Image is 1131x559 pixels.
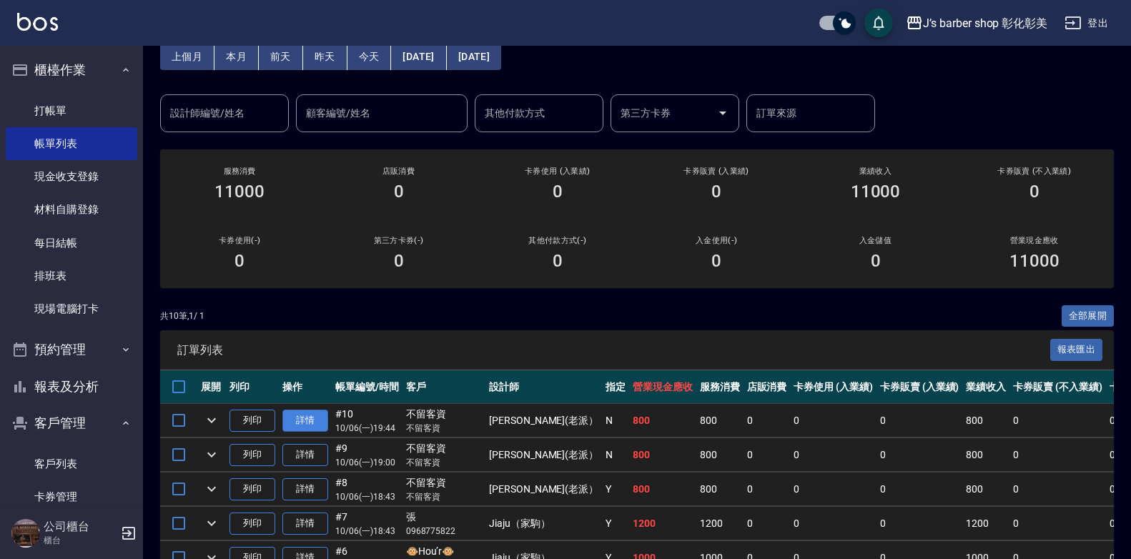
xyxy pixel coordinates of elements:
img: Person [11,519,40,548]
td: Y [602,507,629,540]
h3: 0 [234,251,245,271]
td: 800 [696,404,744,437]
td: 0 [876,438,963,472]
p: 不留客資 [406,422,482,435]
button: 全部展開 [1062,305,1115,327]
h2: 卡券販賣 (不入業績) [972,167,1097,176]
button: expand row [201,444,222,465]
h2: 業績收入 [813,167,937,176]
p: 10/06 (一) 19:00 [335,456,399,469]
button: expand row [201,478,222,500]
button: 今天 [347,44,392,70]
p: 共 10 筆, 1 / 1 [160,310,204,322]
td: [PERSON_NAME](老派） [485,438,602,472]
a: 詳情 [282,478,328,500]
h2: 營業現金應收 [972,236,1097,245]
p: 10/06 (一) 18:43 [335,525,399,538]
td: 0 [790,404,876,437]
button: [DATE] [447,44,501,70]
h3: 0 [553,182,563,202]
div: 張 [406,510,482,525]
a: 現金收支登錄 [6,160,137,193]
td: N [602,438,629,472]
button: 報表及分析 [6,368,137,405]
td: 800 [696,473,744,506]
h5: 公司櫃台 [44,520,117,534]
th: 操作 [279,370,332,404]
button: 登出 [1059,10,1114,36]
td: 0 [1009,473,1105,506]
td: #7 [332,507,402,540]
img: Logo [17,13,58,31]
td: 800 [629,438,696,472]
td: 1200 [696,507,744,540]
td: #8 [332,473,402,506]
button: save [864,9,893,37]
a: 詳情 [282,513,328,535]
td: 0 [744,438,791,472]
h3: 0 [394,251,404,271]
a: 卡券管理 [6,480,137,513]
div: 不留客資 [406,441,482,456]
td: #10 [332,404,402,437]
h2: 店販消費 [336,167,460,176]
button: 列印 [229,444,275,466]
h2: 卡券使用 (入業績) [495,167,620,176]
h2: 卡券販賣 (入業績) [654,167,779,176]
td: 0 [876,404,963,437]
button: expand row [201,410,222,431]
h3: 0 [711,182,721,202]
p: 0968775822 [406,525,482,538]
div: 🐵Hou’r🐵 [406,544,482,559]
button: 預約管理 [6,331,137,368]
td: 0 [876,507,963,540]
td: N [602,404,629,437]
a: 報表匯出 [1050,342,1103,356]
h3: 0 [871,251,881,271]
td: 0 [790,507,876,540]
button: 列印 [229,410,275,432]
h3: 服務消費 [177,167,302,176]
td: 0 [1009,507,1105,540]
div: 不留客資 [406,475,482,490]
th: 設計師 [485,370,602,404]
th: 列印 [226,370,279,404]
th: 營業現金應收 [629,370,696,404]
h2: 卡券使用(-) [177,236,302,245]
td: 0 [876,473,963,506]
td: 800 [629,473,696,506]
p: 不留客資 [406,456,482,469]
h2: 入金儲值 [813,236,937,245]
button: Open [711,102,734,124]
td: 0 [744,507,791,540]
th: 客戶 [402,370,485,404]
td: 800 [962,473,1009,506]
th: 卡券使用 (入業績) [790,370,876,404]
td: 0 [744,473,791,506]
h2: 第三方卡券(-) [336,236,460,245]
a: 現場電腦打卡 [6,292,137,325]
button: 昨天 [303,44,347,70]
td: 0 [744,404,791,437]
td: 0 [790,473,876,506]
th: 服務消費 [696,370,744,404]
h3: 11000 [851,182,901,202]
a: 打帳單 [6,94,137,127]
button: J’s barber shop 彰化彰美 [900,9,1053,38]
td: 800 [696,438,744,472]
a: 詳情 [282,444,328,466]
p: 櫃台 [44,534,117,547]
p: 不留客資 [406,490,482,503]
h3: 0 [553,251,563,271]
td: 800 [629,404,696,437]
p: 10/06 (一) 18:43 [335,490,399,503]
a: 每日結帳 [6,227,137,259]
a: 帳單列表 [6,127,137,160]
button: 客戶管理 [6,405,137,442]
button: 上個月 [160,44,214,70]
th: 指定 [602,370,629,404]
td: Jiaju（家駒） [485,507,602,540]
button: 前天 [259,44,303,70]
span: 訂單列表 [177,343,1050,357]
button: 報表匯出 [1050,339,1103,361]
